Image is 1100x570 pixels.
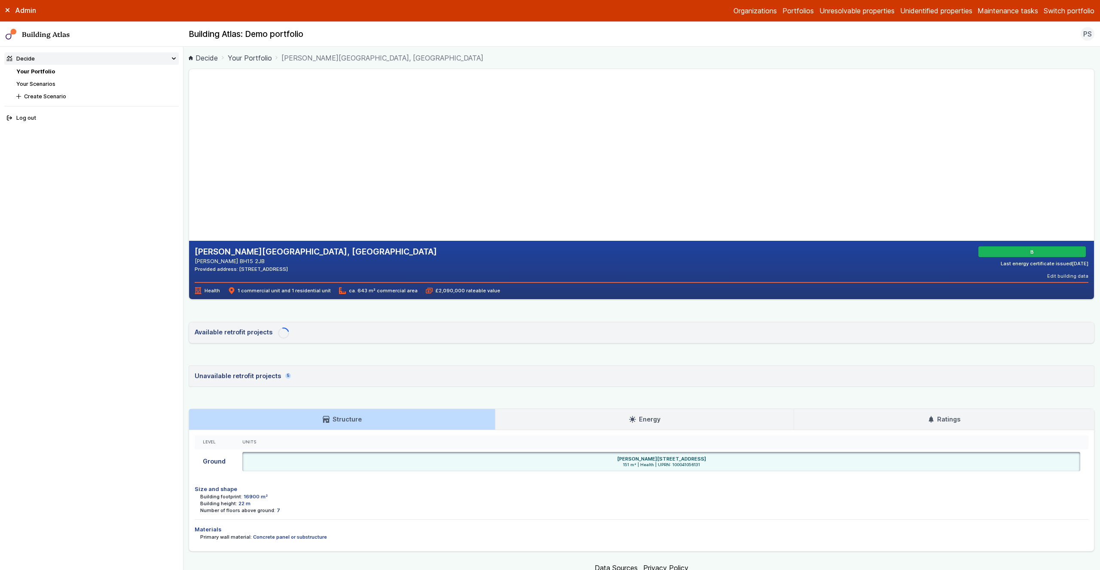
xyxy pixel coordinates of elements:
h3: Available retrofit projects [195,327,272,337]
button: Switch portfolio [1044,6,1094,16]
h6: [PERSON_NAME][STREET_ADDRESS] [617,455,706,462]
dt: Building footprint: [200,493,242,500]
dd: 7 [277,507,280,514]
dd: 16900 m² [244,493,268,500]
a: Your Portfolio [16,68,55,75]
img: main-0bbd2752.svg [6,29,17,40]
h4: Size and shape [195,485,1088,493]
a: Decide [189,53,218,63]
a: Maintenance tasks [978,6,1038,16]
span: PS [1083,29,1092,39]
span: 1 commercial unit and 1 residential unit [228,287,331,294]
h3: Energy [629,415,660,424]
a: Energy [495,409,794,430]
dt: Primary wall material: [200,534,252,540]
dt: Number of floors above ground: [200,507,275,514]
span: B [1032,249,1035,255]
a: Unidentified properties [900,6,972,16]
h2: [PERSON_NAME][GEOGRAPHIC_DATA], [GEOGRAPHIC_DATA] [195,246,437,258]
div: Units [242,440,1080,445]
a: Your Scenarios [16,81,55,87]
div: Unavailable retrofit projects [195,371,291,381]
button: Create Scenario [14,90,179,103]
span: Health [195,287,220,294]
div: Ground [195,449,234,474]
a: Organizations [733,6,777,16]
button: Log out [4,112,179,124]
dd: Concrete panel or substructure [253,534,327,540]
div: Decide [7,55,35,63]
a: Available retrofit projects [189,322,1094,343]
span: [PERSON_NAME][GEOGRAPHIC_DATA], [GEOGRAPHIC_DATA] [281,53,483,63]
div: Level [203,440,226,445]
div: Provided address: [STREET_ADDRESS] [195,266,437,273]
a: Unresolvable properties [819,6,895,16]
a: Structure [189,409,495,430]
a: Unavailable retrofit projects5 [189,365,1094,387]
dt: Building height: [200,500,237,507]
div: Last energy certificate issued [1001,260,1088,267]
a: Your Portfolio [228,53,272,63]
h3: Structure [323,415,361,424]
h3: Ratings [928,415,960,424]
h2: Building Atlas: Demo portfolio [189,29,303,40]
dd: 22 m [238,500,251,507]
time: [DATE] [1072,261,1088,267]
summary: Decide [4,52,179,65]
button: PS [1081,27,1094,41]
a: Ratings [794,409,1094,430]
span: 151 m² | Health | UPRN: 100041056131 [245,462,1078,468]
h4: Materials [195,525,1088,534]
span: 5 [285,373,291,379]
span: £2,090,000 rateable value [426,287,500,294]
address: [PERSON_NAME] BH15 2JB [195,257,437,265]
button: Edit building data [1047,273,1088,279]
a: Portfolios [782,6,814,16]
span: ca. 643 m² commercial area [339,287,417,294]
